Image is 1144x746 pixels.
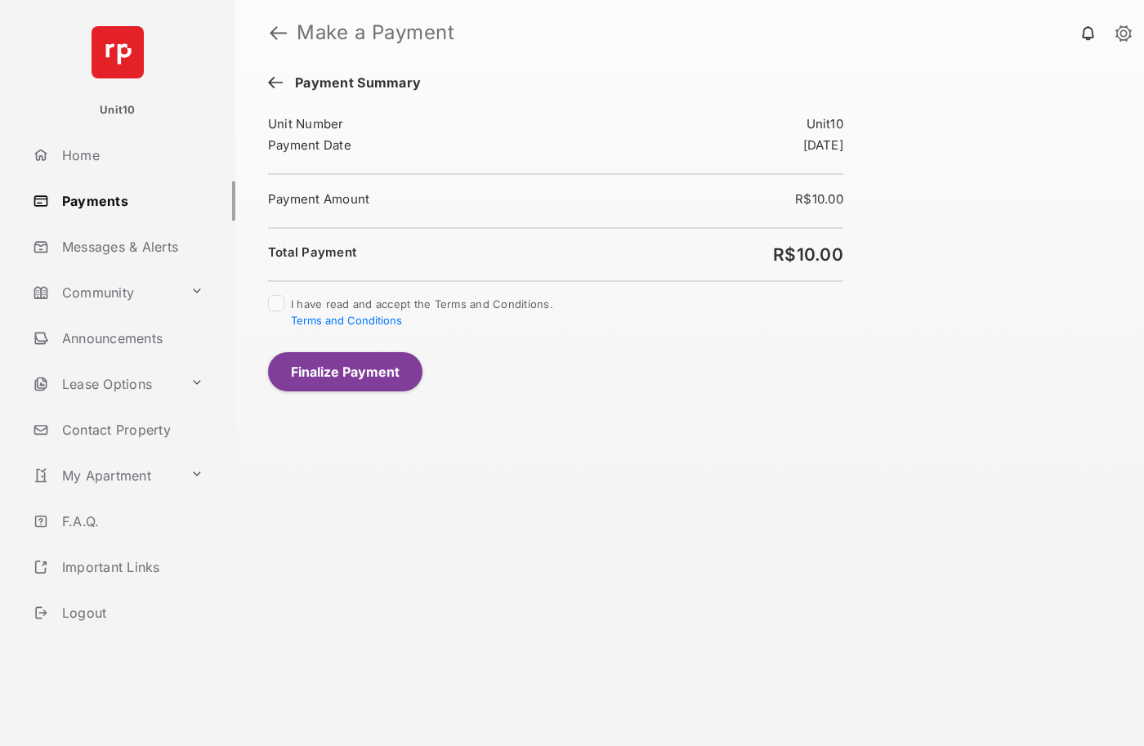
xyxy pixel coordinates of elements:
[268,352,422,391] button: Finalize Payment
[100,102,136,118] p: Unit10
[92,26,144,78] img: svg+xml;base64,PHN2ZyB4bWxucz0iaHR0cDovL3d3dy53My5vcmcvMjAwMC9zdmciIHdpZHRoPSI2NCIgaGVpZ2h0PSI2NC...
[26,181,235,221] a: Payments
[291,314,402,327] button: I have read and accept the Terms and Conditions.
[26,547,210,587] a: Important Links
[26,364,184,404] a: Lease Options
[26,273,184,312] a: Community
[26,502,235,541] a: F.A.Q.
[26,593,235,632] a: Logout
[26,319,235,358] a: Announcements
[297,23,454,42] strong: Make a Payment
[26,410,235,449] a: Contact Property
[26,136,235,175] a: Home
[291,297,553,327] span: I have read and accept the Terms and Conditions.
[287,75,421,93] span: Payment Summary
[26,227,235,266] a: Messages & Alerts
[26,456,184,495] a: My Apartment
